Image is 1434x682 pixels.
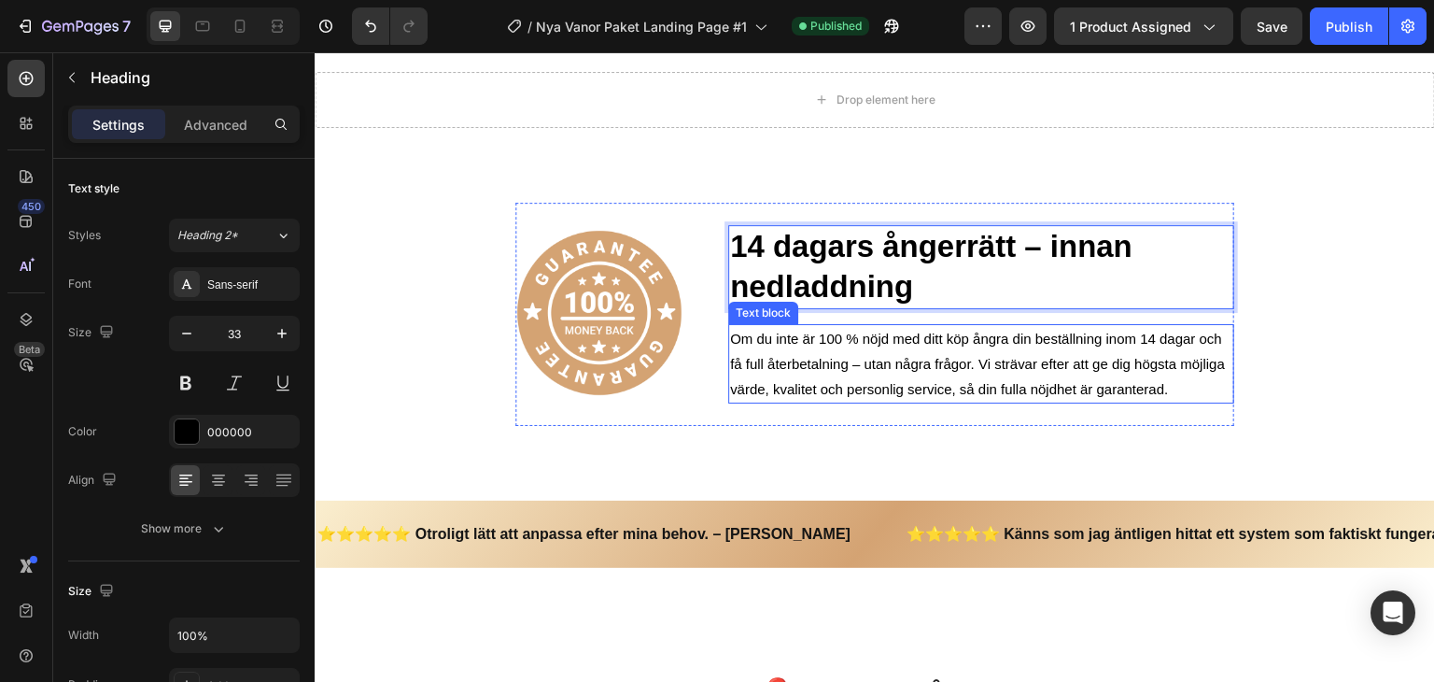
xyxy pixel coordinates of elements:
[810,18,862,35] span: Published
[122,15,131,37] p: 7
[18,199,45,214] div: 450
[170,618,299,652] input: Auto
[14,620,1106,661] h2: ❓ Vanliga frågor
[527,17,532,36] span: /
[184,115,247,135] p: Advanced
[415,274,918,349] p: Om du inte är 100 % nöjd med ditt köp ångra din beställning inom 14 dagar och få full återbetalni...
[536,17,747,36] span: Nya Vanor Paket Landing Page #1
[207,277,295,293] div: Sans-serif
[1241,7,1302,45] button: Save
[417,252,480,269] div: Text block
[68,276,91,292] div: Font
[91,66,292,89] p: Heading
[1257,19,1287,35] span: Save
[1070,17,1191,36] span: 1 product assigned
[169,219,300,252] button: Heading 2*
[68,180,119,197] div: Text style
[177,227,238,244] span: Heading 2*
[315,52,1434,682] iframe: Design area
[141,519,228,538] div: Show more
[414,173,920,257] h2: Rich Text Editor. Editing area: main
[92,115,145,135] p: Settings
[415,175,918,255] p: 14 dagars ångerrätt – innan nedladdning
[68,320,118,346] div: Size
[68,579,118,604] div: Size
[1371,590,1415,635] div: Open Intercom Messenger
[1326,17,1372,36] div: Publish
[68,227,101,244] div: Styles
[592,469,1212,496] p: ⭐⭐⭐⭐⭐ Känns som jag äntligen hittat ett system som faktiskt fungerar. – Karolina
[68,423,97,440] div: Color
[1310,7,1388,45] button: Publish
[1054,7,1233,45] button: 1 product assigned
[68,512,300,546] button: Show more
[68,627,99,644] div: Width
[207,424,295,441] div: 000000
[68,468,120,493] div: Align
[3,469,536,496] p: ⭐⭐⭐⭐⭐ Otroligt lätt att anpassa efter mina behov. – [PERSON_NAME]
[352,7,428,45] div: Undo/Redo
[14,342,45,357] div: Beta
[7,7,139,45] button: 7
